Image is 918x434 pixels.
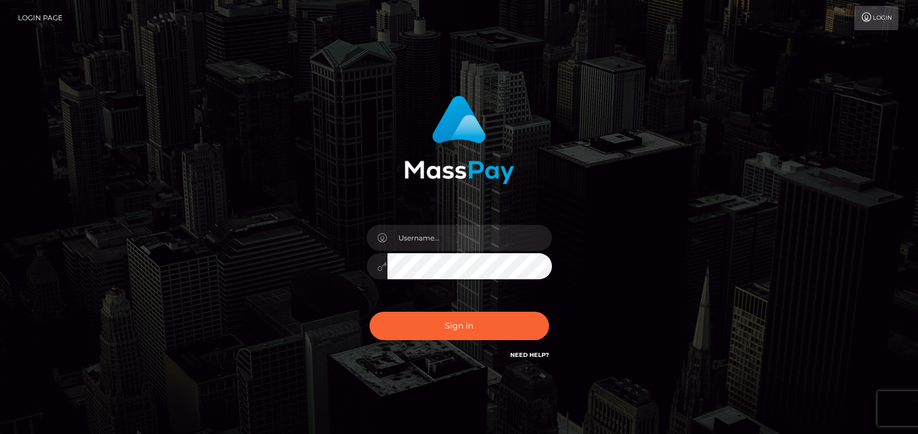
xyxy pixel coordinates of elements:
a: Login [854,6,898,30]
input: Username... [387,225,552,251]
img: MassPay Login [404,96,514,184]
a: Need Help? [510,351,549,359]
button: Sign in [370,312,549,340]
a: Login Page [18,6,63,30]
